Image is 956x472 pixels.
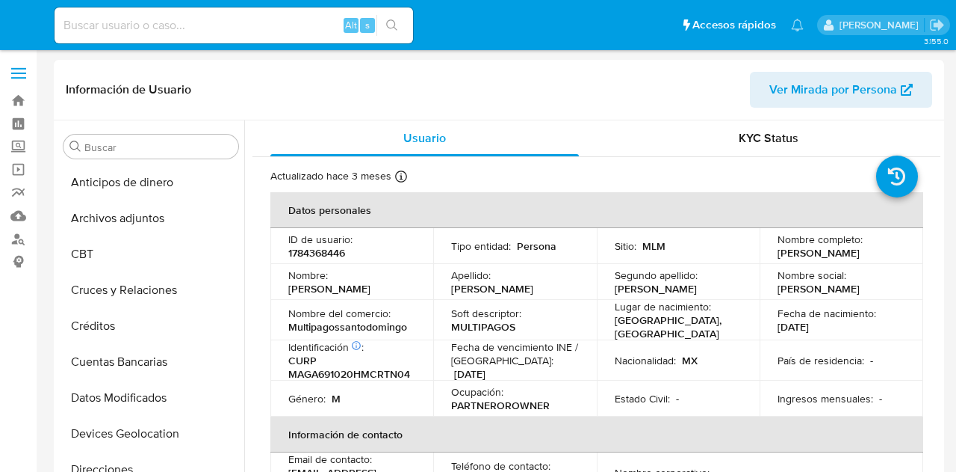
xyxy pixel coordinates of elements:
[332,392,341,405] p: M
[288,233,353,246] p: ID de usuario :
[615,282,697,295] p: [PERSON_NAME]
[58,272,244,308] button: Cruces y Relaciones
[676,392,679,405] p: -
[55,16,413,35] input: Buscar usuario o caso...
[451,307,521,320] p: Soft descriptor :
[58,308,244,344] button: Créditos
[451,385,503,399] p: Ocupación :
[692,17,776,33] span: Accesos rápidos
[615,269,698,282] p: Segundo apellido :
[777,354,864,367] p: País de residencia :
[288,392,326,405] p: Género :
[58,200,244,236] button: Archivos adjuntos
[288,354,410,381] p: CURP MAGA691020HMCRTN04
[58,165,244,200] button: Anticipos de dinero
[288,246,345,260] p: 1784368446
[288,269,328,282] p: Nombre :
[777,307,876,320] p: Fecha de nacimiento :
[615,392,670,405] p: Estado Civil :
[777,233,863,246] p: Nombre completo :
[615,239,636,253] p: Sitio :
[791,19,804,31] a: Notificaciones
[777,320,809,334] p: [DATE]
[451,320,515,334] p: MULTIPAGOS
[839,18,924,32] p: adriana.camarilloduran@mercadolibre.com.mx
[288,340,364,354] p: Identificación :
[929,17,945,33] a: Salir
[58,344,244,380] button: Cuentas Bancarias
[777,246,860,260] p: [PERSON_NAME]
[451,399,550,412] p: PARTNEROROWNER
[682,354,698,367] p: MX
[451,340,578,367] p: Fecha de vencimiento INE / [GEOGRAPHIC_DATA] :
[376,15,407,36] button: search-icon
[288,307,391,320] p: Nombre del comercio :
[777,269,846,282] p: Nombre social :
[84,141,232,154] input: Buscar
[615,354,676,367] p: Nacionalidad :
[69,141,81,153] button: Buscar
[870,354,873,367] p: -
[288,453,372,466] p: Email de contacto :
[777,392,873,405] p: Ingresos mensuales :
[345,18,357,32] span: Alt
[777,282,860,295] p: [PERSON_NAME]
[769,72,897,108] span: Ver Mirada por Persona
[288,282,370,295] p: [PERSON_NAME]
[58,236,244,272] button: CBT
[288,320,407,334] p: Multipagossantodomingo
[517,239,556,253] p: Persona
[879,392,882,405] p: -
[270,169,391,183] p: Actualizado hace 3 meses
[66,82,191,97] h1: Información de Usuario
[58,380,244,416] button: Datos Modificados
[58,416,244,452] button: Devices Geolocation
[451,269,491,282] p: Apellido :
[739,129,798,147] span: KYC Status
[750,72,932,108] button: Ver Mirada por Persona
[270,417,923,453] th: Información de contacto
[451,282,533,295] p: [PERSON_NAME]
[403,129,446,147] span: Usuario
[615,300,711,313] p: Lugar de nacimiento :
[365,18,370,32] span: s
[454,367,485,381] p: [DATE]
[451,239,511,253] p: Tipo entidad :
[615,313,736,340] p: [GEOGRAPHIC_DATA], [GEOGRAPHIC_DATA]
[642,239,665,253] p: MLM
[270,192,923,228] th: Datos personales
